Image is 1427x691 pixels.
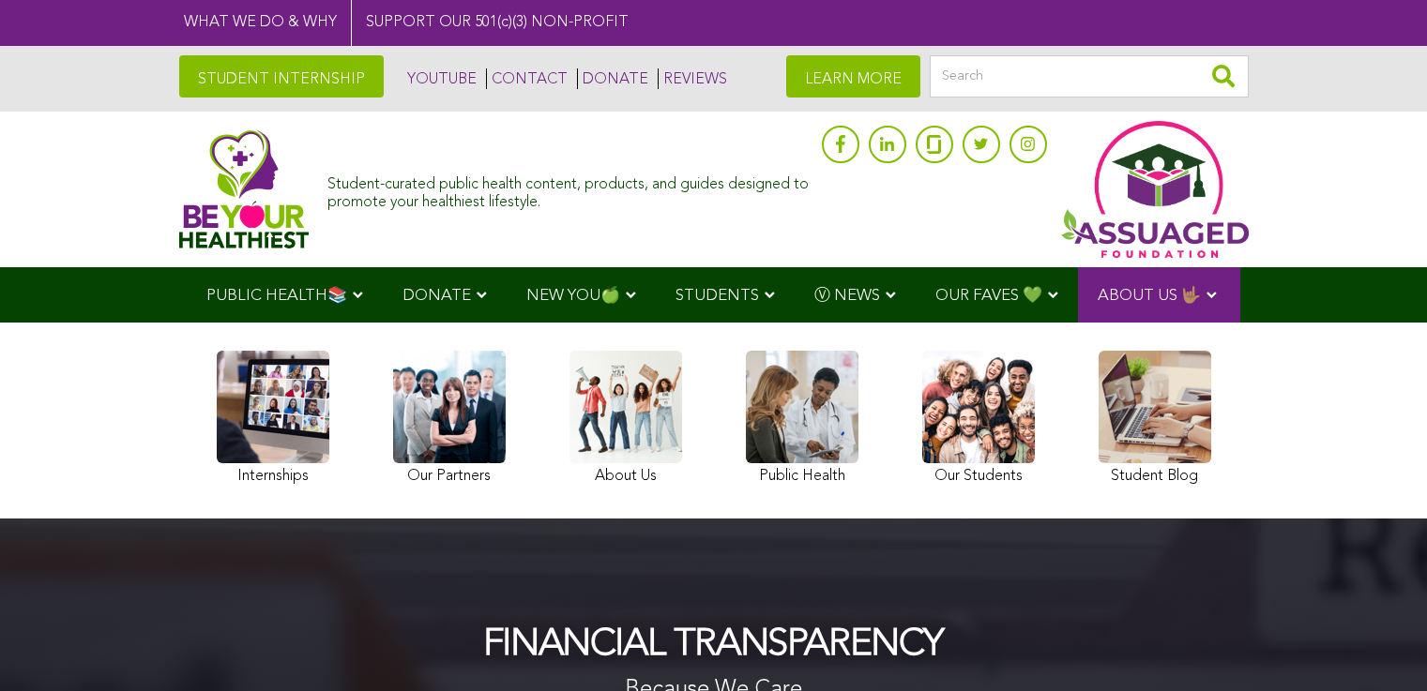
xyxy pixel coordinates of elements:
[402,68,477,89] a: YOUTUBE
[935,288,1042,304] span: OUR FAVES 💚
[658,68,727,89] a: REVIEWS
[483,624,944,666] h1: Financial Transparency
[327,167,812,212] div: Student-curated public health content, products, and guides designed to promote your healthiest l...
[179,55,384,98] a: STUDENT INTERNSHIP
[927,135,940,154] img: glassdoor
[577,68,648,89] a: DONATE
[179,267,1249,323] div: Navigation Menu
[676,288,759,304] span: STUDENTS
[1333,601,1427,691] iframe: Chat Widget
[206,288,347,304] span: PUBLIC HEALTH📚
[526,288,620,304] span: NEW YOU🍏
[786,55,920,98] a: LEARN MORE
[1061,121,1249,258] img: Assuaged App
[179,129,310,248] img: Assuaged
[1098,288,1201,304] span: ABOUT US 🤟🏽
[402,288,471,304] span: DONATE
[814,288,880,304] span: Ⓥ NEWS
[930,55,1249,98] input: Search
[486,68,568,89] a: CONTACT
